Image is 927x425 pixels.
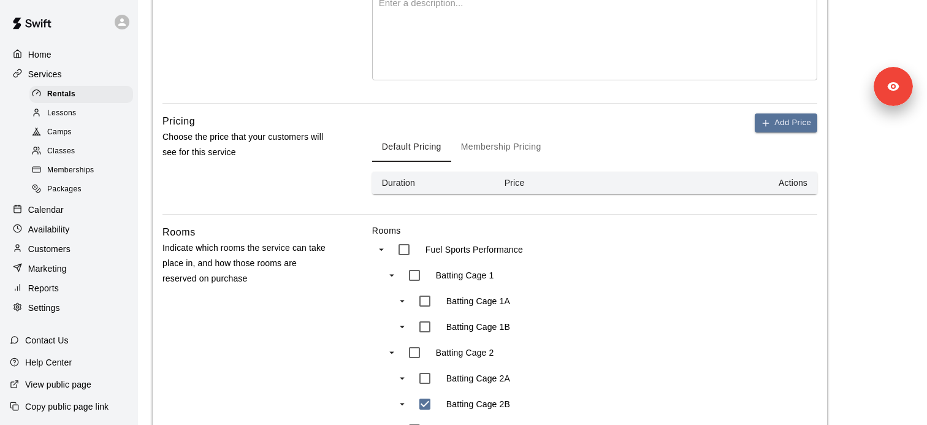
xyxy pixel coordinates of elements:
p: Marketing [28,262,67,275]
p: Help Center [25,356,72,369]
a: Camps [29,123,138,142]
p: Availability [28,223,70,235]
p: Batting Cage 1A [446,295,510,307]
a: Calendar [10,201,128,219]
p: Home [28,48,51,61]
p: Batting Cage 2B [446,398,510,410]
th: Duration [372,172,495,194]
div: Packages [29,181,133,198]
p: Settings [28,302,60,314]
a: Classes [29,142,138,161]
a: Packages [29,180,138,199]
p: Customers [28,243,71,255]
a: Memberships [29,161,138,180]
div: Lessons [29,105,133,122]
div: Memberships [29,162,133,179]
p: View public page [25,378,91,391]
th: Price [495,172,617,194]
p: Batting Cage 1B [446,321,510,333]
label: Rooms [372,224,817,237]
button: Default Pricing [372,132,451,162]
th: Actions [617,172,817,194]
p: Services [28,68,62,80]
span: Camps [47,126,72,139]
p: Copy public page link [25,400,109,413]
p: Indicate which rooms the service can take place in, and how those rooms are reserved on purchase [162,240,333,287]
div: Classes [29,143,133,160]
p: Choose the price that your customers will see for this service [162,129,333,160]
a: Customers [10,240,128,258]
p: Calendar [28,204,64,216]
h6: Rooms [162,224,196,240]
h6: Pricing [162,113,195,129]
a: Services [10,65,128,83]
a: Rentals [29,85,138,104]
a: Availability [10,220,128,239]
a: Settings [10,299,128,317]
p: Batting Cage 2 [436,347,494,359]
button: Add Price [755,113,817,132]
span: Lessons [47,107,77,120]
button: Membership Pricing [451,132,551,162]
span: Packages [47,183,82,196]
div: Rentals [29,86,133,103]
p: Reports [28,282,59,294]
span: Classes [47,145,75,158]
a: Reports [10,279,128,297]
p: Fuel Sports Performance [425,243,523,256]
span: Rentals [47,88,75,101]
p: Batting Cage 1 [436,269,494,281]
a: Home [10,45,128,64]
p: Contact Us [25,334,69,347]
p: Batting Cage 2A [446,372,510,385]
div: Camps [29,124,133,141]
a: Lessons [29,104,138,123]
a: Marketing [10,259,128,278]
span: Memberships [47,164,94,177]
